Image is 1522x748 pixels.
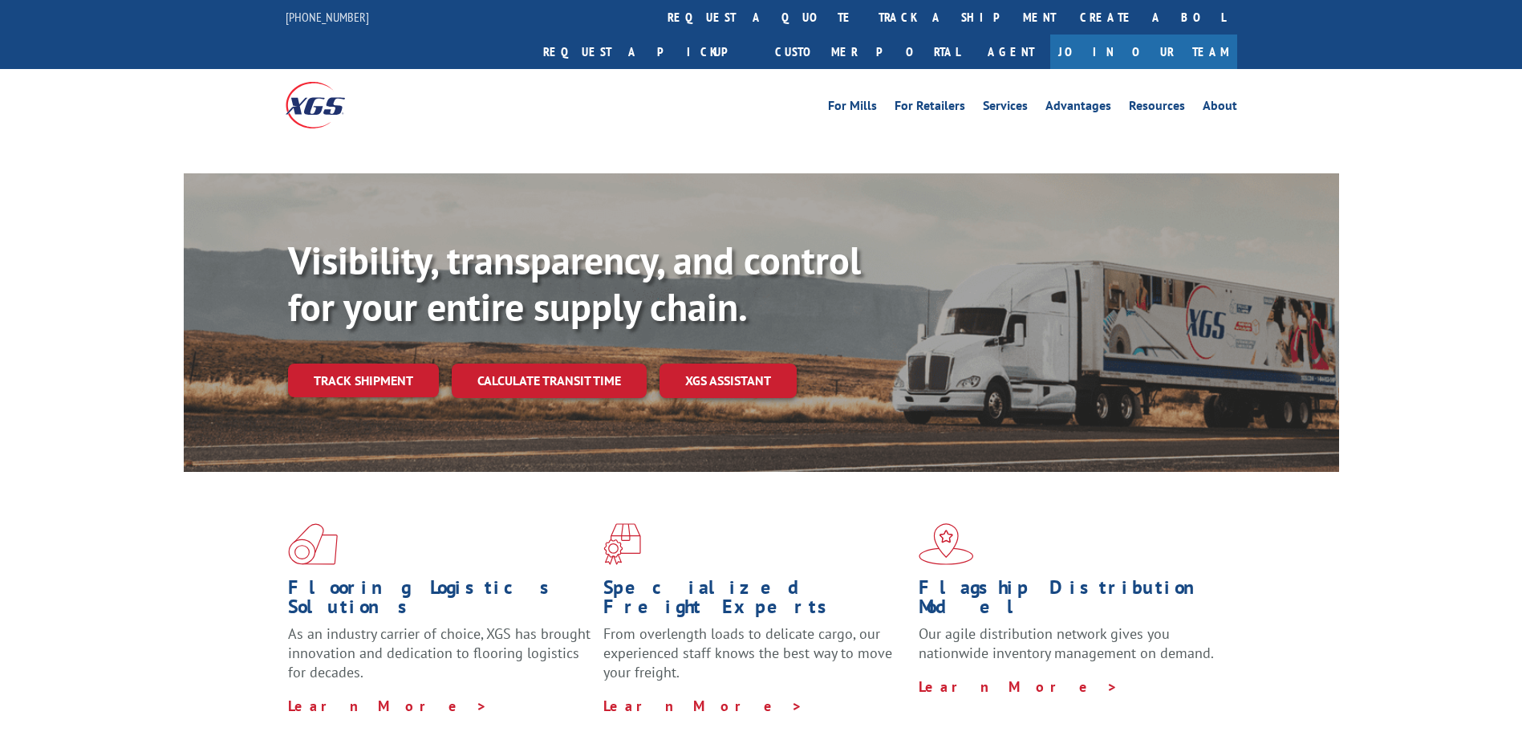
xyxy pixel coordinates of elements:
[828,100,877,117] a: For Mills
[288,697,488,715] a: Learn More >
[763,35,972,69] a: Customer Portal
[1050,35,1237,69] a: Join Our Team
[286,9,369,25] a: [PHONE_NUMBER]
[660,364,797,398] a: XGS ASSISTANT
[972,35,1050,69] a: Agent
[603,578,907,624] h1: Specialized Freight Experts
[895,100,965,117] a: For Retailers
[1129,100,1185,117] a: Resources
[983,100,1028,117] a: Services
[288,523,338,565] img: xgs-icon-total-supply-chain-intelligence-red
[919,624,1214,662] span: Our agile distribution network gives you nationwide inventory management on demand.
[919,677,1118,696] a: Learn More >
[531,35,763,69] a: Request a pickup
[603,697,803,715] a: Learn More >
[452,364,647,398] a: Calculate transit time
[919,523,974,565] img: xgs-icon-flagship-distribution-model-red
[603,624,907,696] p: From overlength loads to delicate cargo, our experienced staff knows the best way to move your fr...
[288,364,439,397] a: Track shipment
[919,578,1222,624] h1: Flagship Distribution Model
[1045,100,1111,117] a: Advantages
[288,578,591,624] h1: Flooring Logistics Solutions
[603,523,641,565] img: xgs-icon-focused-on-flooring-red
[288,235,861,331] b: Visibility, transparency, and control for your entire supply chain.
[288,624,591,681] span: As an industry carrier of choice, XGS has brought innovation and dedication to flooring logistics...
[1203,100,1237,117] a: About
